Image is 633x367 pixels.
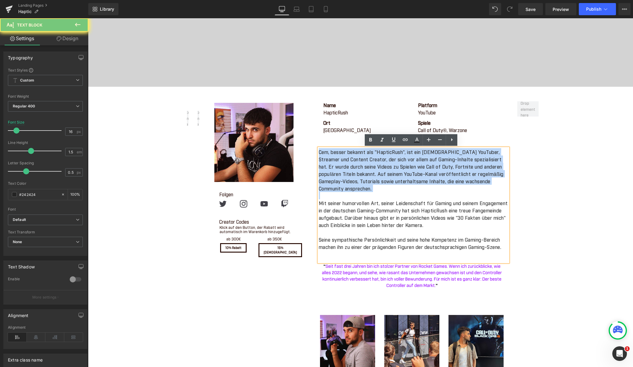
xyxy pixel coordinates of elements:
[8,94,83,99] div: Font Weight
[137,227,153,232] span: 10% Rabatt
[330,108,416,115] p: Call of Duty®, Warzone
[330,84,349,90] strong: Platform
[8,141,83,145] div: Line Height
[231,181,420,210] p: Mit seiner humorvollen Art, seiner Leidenschaft für Gaming und seinem Engagement in der deutschen...
[231,218,420,232] p: Seine sympathische Persönlichkeit und seine hohe Kompetenz im Gaming-Bereich machen ihn zu einer ...
[275,3,289,15] a: Desktop
[318,3,333,15] a: Mobile
[8,261,35,269] div: Text Shadow
[77,150,82,154] span: em
[234,245,414,269] span: Seit fast drei Jahren bin ich stolzer Partner von Rocket Games. Wenn ich zurückblicke, wie alles ...
[8,325,83,330] div: Alignment
[618,3,631,15] button: More
[553,6,569,12] span: Preview
[579,3,616,15] button: Publish
[132,225,159,234] a: 10% Rabatt
[32,295,57,300] p: More settings
[545,3,576,15] a: Preview
[625,346,630,351] span: 1
[176,227,209,236] span: 15% [DEMOGRAPHIC_DATA]
[289,3,304,15] a: Laptop
[526,6,536,12] span: Save
[131,200,207,207] p: Creator Codes
[8,52,33,60] div: Typography
[235,245,237,250] span: "
[18,3,88,8] a: Landing Pages
[8,181,83,186] div: Text Color
[100,6,114,12] span: Library
[8,68,83,72] div: Text Styles
[235,90,321,98] p: HapticRush
[129,218,161,223] p: ab 300€
[13,217,26,222] i: Default
[45,32,90,45] a: Design
[171,218,202,223] p: ab 350€
[586,7,601,12] span: Publish
[88,3,118,15] a: New Library
[330,90,416,98] p: YouTube
[8,120,25,124] div: Font Size
[8,277,64,283] div: Enable
[348,264,350,269] span: "
[13,104,35,108] b: Regular 400
[77,170,82,174] span: px
[8,207,83,211] div: Font
[8,309,29,318] div: Alignment
[77,130,82,134] span: px
[8,354,43,362] div: Extra class name
[8,230,83,234] div: Text Transform
[132,207,207,216] p: Klick auf den Button, der Rabatt wird automatisch im Warenkorb hinzugefügt.
[17,23,42,27] span: Text Block
[235,84,248,90] strong: Name
[68,189,83,200] div: %
[231,130,420,174] p: Cem, besser bekannt als "HapticRush", ist ein [DEMOGRAPHIC_DATA] YouTuber, Streamer und Content C...
[235,108,321,115] p: [GEOGRAPHIC_DATA]
[330,101,343,107] strong: Spiele
[235,101,242,107] strong: Ort
[612,346,627,361] iframe: Intercom live chat
[304,3,318,15] a: Tablet
[489,3,501,15] button: Undo
[19,191,58,198] input: Color
[504,3,516,15] button: Redo
[13,239,22,244] b: None
[4,290,87,304] button: More settings
[20,78,34,83] b: Custom
[131,172,207,180] p: Folgen
[8,161,83,165] div: Letter Spacing
[18,9,32,14] span: Haptic
[171,225,214,239] a: 15% [DEMOGRAPHIC_DATA]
